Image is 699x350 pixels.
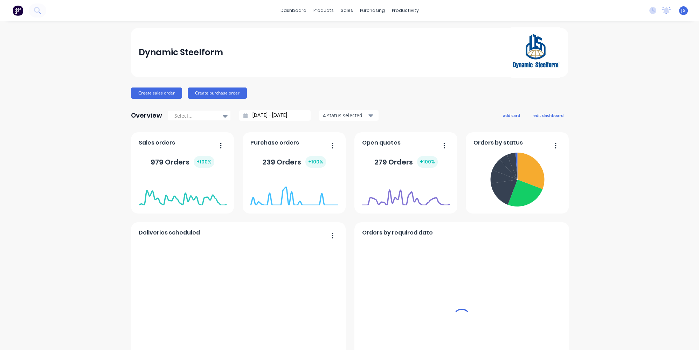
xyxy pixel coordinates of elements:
[681,7,686,14] span: JG
[310,5,337,16] div: products
[131,108,162,122] div: Overview
[417,156,438,168] div: + 100 %
[374,156,438,168] div: 279 Orders
[473,139,523,147] span: Orders by status
[277,5,310,16] a: dashboard
[131,87,182,99] button: Create sales order
[498,111,525,120] button: add card
[357,5,388,16] div: purchasing
[323,112,367,119] div: 4 status selected
[305,156,326,168] div: + 100 %
[337,5,357,16] div: sales
[362,139,401,147] span: Open quotes
[139,45,223,59] div: Dynamic Steelform
[151,156,214,168] div: 979 Orders
[250,139,299,147] span: Purchase orders
[139,139,175,147] span: Sales orders
[511,27,560,78] img: Dynamic Steelform
[388,5,422,16] div: productivity
[188,87,247,99] button: Create purchase order
[13,5,23,16] img: Factory
[529,111,568,120] button: edit dashboard
[194,156,214,168] div: + 100 %
[262,156,326,168] div: 239 Orders
[319,110,379,121] button: 4 status selected
[139,229,200,237] span: Deliveries scheduled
